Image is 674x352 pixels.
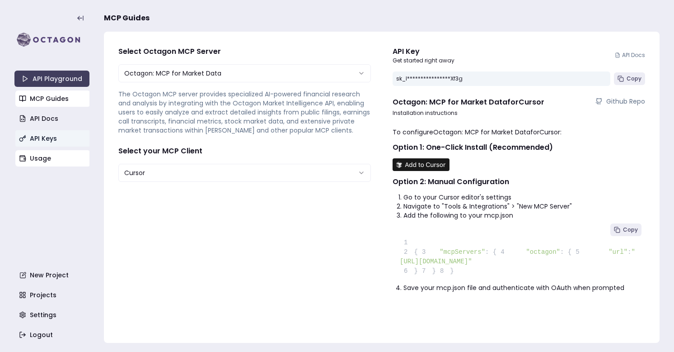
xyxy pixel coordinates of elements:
a: API Docs [615,52,645,59]
h2: Option 2: Manual Configuration [393,176,645,187]
li: Add the following to your mcp.json [403,211,645,220]
li: Navigate to "Tools & Integrations" > "New MCP Server" [403,202,645,211]
span: 7 [418,266,432,276]
span: } [418,267,436,275]
h4: Octagon: MCP for Market Data for Cursor [393,97,544,108]
a: New Project [15,267,90,283]
span: 1 [400,238,414,247]
a: Settings [15,307,90,323]
a: Github Repo [595,97,645,106]
span: "url" [608,248,627,256]
span: 6 [400,266,414,276]
p: Installation instructions [393,109,645,117]
span: } [400,267,418,275]
span: 2 [400,247,414,257]
span: : [627,248,631,256]
a: API Playground [14,71,89,87]
p: The Octagon MCP server provides specialized AI-powered financial research and analysis by integra... [118,90,371,135]
a: Logout [15,327,90,343]
span: "octagon" [526,248,560,256]
span: } [436,267,454,275]
h4: Select Octagon MCP Server [118,46,371,57]
span: 4 [496,247,511,257]
span: "mcpServers" [440,248,485,256]
button: Copy [614,72,645,85]
span: : { [560,248,571,256]
li: Go to your Cursor editor's settings [403,193,645,202]
img: logo-rect-yK7x_WSZ.svg [14,31,89,49]
p: To configure Octagon: MCP for Market Data for Cursor : [393,128,645,137]
a: Usage [15,150,90,166]
li: Save your mcp.json file and authenticate with OAuth when prompted [403,283,645,292]
span: Github Repo [606,97,645,106]
div: API Key [393,46,454,57]
span: MCP Guides [104,13,150,24]
img: Install MCP Server [393,158,449,171]
p: Get started right away [393,57,454,64]
span: Copy [623,226,638,233]
span: { [400,248,418,256]
span: Copy [627,75,641,82]
span: 5 [571,247,586,257]
span: : { [485,248,496,256]
button: Copy [610,224,641,236]
span: 3 [418,247,432,257]
a: Projects [15,287,90,303]
h4: Select your MCP Client [118,146,371,157]
a: MCP Guides [15,90,90,107]
a: API Keys [15,130,90,147]
h2: Option 1: One-Click Install (Recommended) [393,142,645,153]
span: 8 [436,266,450,276]
a: API Docs [15,110,90,127]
